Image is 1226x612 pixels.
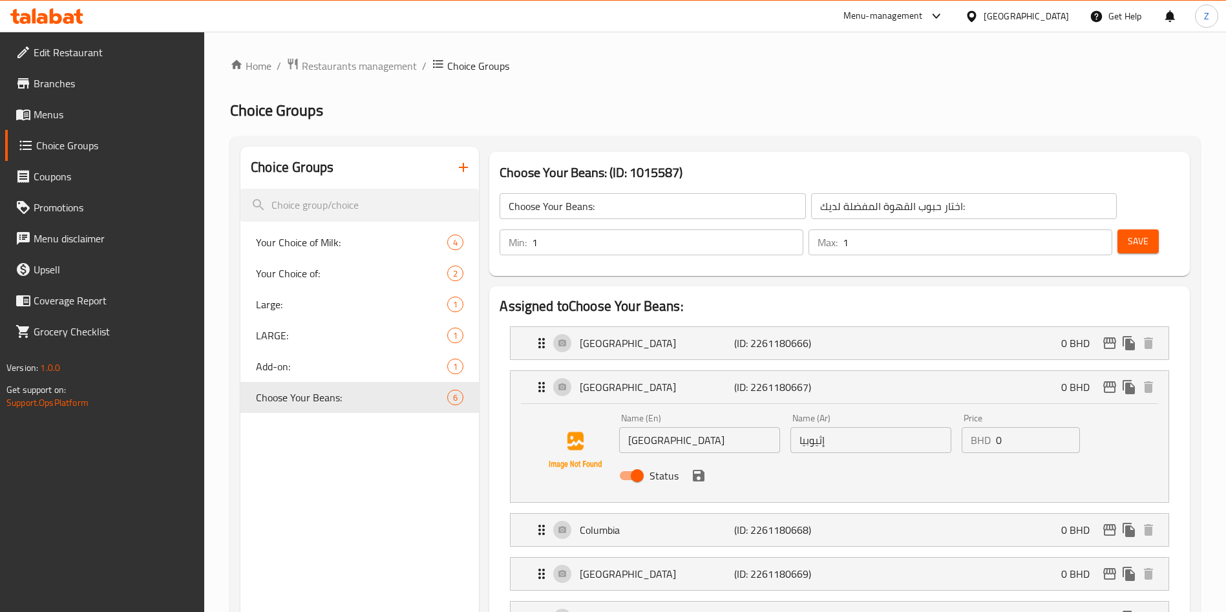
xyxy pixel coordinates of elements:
[34,293,195,308] span: Coverage Report
[1139,564,1158,584] button: delete
[277,58,281,74] li: /
[500,365,1179,508] li: ExpandEthiopiaName (En)Name (Ar)PriceBHDStatussave
[1139,333,1158,353] button: delete
[1139,520,1158,540] button: delete
[5,161,205,192] a: Coupons
[422,58,427,74] li: /
[1119,564,1139,584] button: duplicate
[256,328,447,343] span: LARGE:
[240,227,479,258] div: Your Choice of Milk:4
[448,361,463,373] span: 1
[447,328,463,343] div: Choices
[580,379,734,395] p: [GEOGRAPHIC_DATA]
[34,169,195,184] span: Coupons
[34,76,195,91] span: Branches
[500,297,1179,316] h2: Assigned to Choose Your Beans:
[240,351,479,382] div: Add-on:1
[818,235,838,250] p: Max:
[240,289,479,320] div: Large:1
[500,321,1179,365] li: Expand
[511,514,1168,546] div: Expand
[286,58,417,74] a: Restaurants management
[34,231,195,246] span: Menu disclaimer
[1100,333,1119,353] button: edit
[1061,379,1100,395] p: 0 BHD
[251,158,333,177] h2: Choice Groups
[511,558,1168,590] div: Expand
[36,138,195,153] span: Choice Groups
[1119,377,1139,397] button: duplicate
[509,235,527,250] p: Min:
[734,566,837,582] p: (ID: 2261180669)
[256,235,447,250] span: Your Choice of Milk:
[580,335,734,351] p: [GEOGRAPHIC_DATA]
[984,9,1069,23] div: [GEOGRAPHIC_DATA]
[500,508,1179,552] li: Expand
[34,107,195,122] span: Menus
[448,392,463,404] span: 6
[448,330,463,342] span: 1
[511,371,1168,403] div: Expand
[240,258,479,289] div: Your Choice of:2
[1139,377,1158,397] button: delete
[34,200,195,215] span: Promotions
[5,130,205,161] a: Choice Groups
[5,316,205,347] a: Grocery Checklist
[230,96,323,125] span: Choice Groups
[447,390,463,405] div: Choices
[734,522,837,538] p: (ID: 2261180668)
[447,266,463,281] div: Choices
[511,327,1168,359] div: Expand
[256,390,447,405] span: Choose Your Beans:
[580,522,734,538] p: Columbia
[6,359,38,376] span: Version:
[240,189,479,222] input: search
[5,285,205,316] a: Coverage Report
[240,382,479,413] div: Choose Your Beans:6
[230,58,1200,74] nav: breadcrumb
[1100,520,1119,540] button: edit
[302,58,417,74] span: Restaurants management
[734,335,837,351] p: (ID: 2261180666)
[500,552,1179,596] li: Expand
[5,192,205,223] a: Promotions
[689,466,708,485] button: save
[534,409,617,492] img: Ethiopia
[1119,333,1139,353] button: duplicate
[448,237,463,249] span: 4
[5,68,205,99] a: Branches
[1100,564,1119,584] button: edit
[256,297,447,312] span: Large:
[843,8,923,24] div: Menu-management
[447,235,463,250] div: Choices
[1117,229,1159,253] button: Save
[971,432,991,448] p: BHD
[240,320,479,351] div: LARGE:1
[1100,377,1119,397] button: edit
[1128,233,1148,249] span: Save
[1061,566,1100,582] p: 0 BHD
[5,37,205,68] a: Edit Restaurant
[5,223,205,254] a: Menu disclaimer
[447,58,509,74] span: Choice Groups
[34,45,195,60] span: Edit Restaurant
[448,299,463,311] span: 1
[1061,522,1100,538] p: 0 BHD
[1119,520,1139,540] button: duplicate
[500,162,1179,183] h3: Choose Your Beans: (ID: 1015587)
[34,262,195,277] span: Upsell
[996,427,1080,453] input: Please enter price
[1061,335,1100,351] p: 0 BHD
[230,58,271,74] a: Home
[580,566,734,582] p: [GEOGRAPHIC_DATA]
[734,379,837,395] p: (ID: 2261180667)
[619,427,780,453] input: Enter name En
[6,394,89,411] a: Support.OpsPlatform
[1204,9,1209,23] span: Z
[6,381,66,398] span: Get support on:
[447,297,463,312] div: Choices
[447,359,463,374] div: Choices
[5,99,205,130] a: Menus
[448,268,463,280] span: 2
[650,468,679,483] span: Status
